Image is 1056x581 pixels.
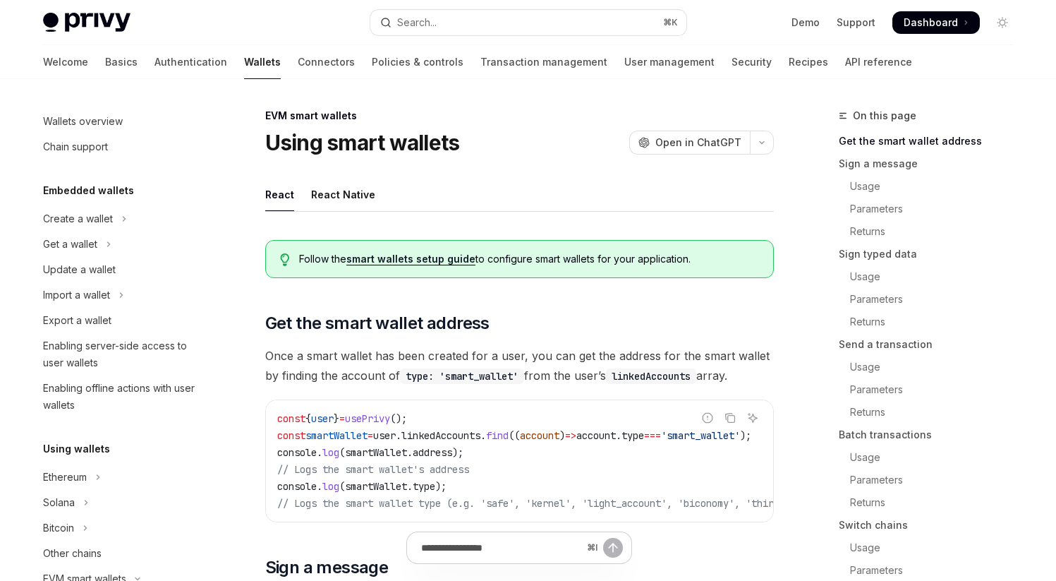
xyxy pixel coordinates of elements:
code: type: 'smart_wallet' [400,369,524,384]
span: ( [339,446,345,459]
div: Wallets overview [43,113,123,130]
input: Ask a question... [421,532,581,563]
span: Get the smart wallet address [265,312,490,335]
a: User management [624,45,715,79]
a: Parameters [839,469,1025,491]
span: user [311,412,334,425]
div: Ethereum [43,469,87,486]
span: // Logs the smart wallet's address [277,463,469,476]
span: type [621,429,644,442]
span: Follow the to configure smart wallets for your application. [299,252,758,266]
button: Copy the contents from the code block [721,409,739,427]
a: smart wallets setup guide [346,253,475,265]
a: Returns [839,311,1025,333]
div: Import a wallet [43,287,110,304]
button: Toggle Bitcoin section [32,515,212,541]
button: Toggle Import a wallet section [32,282,212,308]
span: ( [339,480,345,493]
span: type [413,480,435,493]
button: Toggle Solana section [32,490,212,515]
span: user [373,429,396,442]
span: Dashboard [904,16,958,30]
a: Basics [105,45,138,79]
a: Returns [839,220,1025,243]
a: Usage [839,175,1025,198]
a: Parameters [839,378,1025,401]
button: Toggle Create a wallet section [32,206,212,232]
div: Update a wallet [43,261,116,278]
a: Batch transactions [839,424,1025,446]
a: Dashboard [892,11,980,34]
span: address [413,446,452,459]
button: Toggle dark mode [991,11,1014,34]
span: account [576,429,616,442]
div: Enabling offline actions with user wallets [43,380,204,414]
span: // Logs the smart wallet type (e.g. 'safe', 'kernel', 'light_account', 'biconomy', 'thirdweb', 'c... [277,497,949,510]
button: Send message [603,538,623,558]
button: Toggle Ethereum section [32,465,212,490]
a: Transaction management [480,45,607,79]
div: Chain support [43,138,108,155]
span: const [277,429,305,442]
span: linkedAccounts [401,429,480,442]
div: EVM smart wallets [265,109,774,123]
span: console [277,480,317,493]
a: Enabling offline actions with user wallets [32,376,212,418]
span: 'smart_wallet' [661,429,740,442]
a: Sign typed data [839,243,1025,265]
span: smartWallet [305,429,368,442]
span: (); [390,412,407,425]
a: Returns [839,401,1025,424]
span: ) [559,429,565,442]
div: Solana [43,494,75,511]
span: Once a smart wallet has been created for a user, you can get the address for the smart wallet by ... [265,346,774,385]
span: On this page [853,107,916,124]
a: Usage [839,356,1025,378]
span: . [317,446,322,459]
div: Get a wallet [43,236,97,253]
a: Sign a message [839,152,1025,175]
a: Other chains [32,541,212,566]
span: smartWallet [345,480,407,493]
span: = [339,412,345,425]
span: find [486,429,509,442]
a: Usage [839,265,1025,288]
a: Switch chains [839,514,1025,537]
svg: Tip [280,253,290,266]
span: ); [452,446,463,459]
h5: Using wallets [43,441,110,457]
a: Enabling server-side access to user wallets [32,333,212,376]
div: Search... [397,14,437,31]
a: Parameters [839,198,1025,220]
a: Wallets [244,45,281,79]
span: = [368,429,373,442]
span: log [322,480,339,493]
span: . [480,429,486,442]
span: . [407,480,413,493]
span: log [322,446,339,459]
div: Other chains [43,545,102,562]
button: Open in ChatGPT [629,131,750,155]
a: Policies & controls [372,45,463,79]
h5: Embedded wallets [43,182,134,199]
div: Bitcoin [43,520,74,537]
span: ); [435,480,447,493]
a: Welcome [43,45,88,79]
span: . [396,429,401,442]
span: (( [509,429,520,442]
a: Usage [839,537,1025,559]
span: . [616,429,621,442]
a: Demo [791,16,820,30]
span: usePrivy [345,412,390,425]
a: Export a wallet [32,308,212,333]
button: Toggle Get a wallet section [32,232,212,257]
button: Open search [370,10,686,35]
a: Returns [839,491,1025,514]
div: React [265,178,294,211]
div: Enabling server-side access to user wallets [43,337,204,371]
div: Create a wallet [43,210,113,227]
span: Open in ChatGPT [655,136,741,150]
span: ); [740,429,751,442]
a: Get the smart wallet address [839,130,1025,152]
a: Security [732,45,772,79]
